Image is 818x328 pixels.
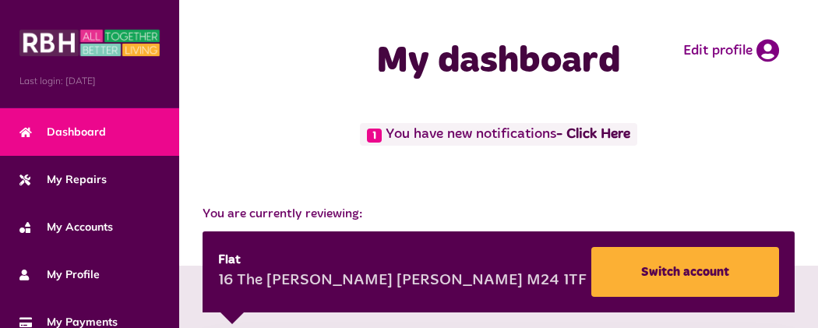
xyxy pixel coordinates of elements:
[367,129,382,143] span: 1
[591,247,779,297] a: Switch account
[19,27,160,58] img: MyRBH
[253,39,744,84] h1: My dashboard
[19,171,107,188] span: My Repairs
[19,74,160,88] span: Last login: [DATE]
[556,128,630,142] a: - Click Here
[203,205,795,224] span: You are currently reviewing:
[360,123,636,146] span: You have new notifications
[218,251,587,270] div: Flat
[19,266,100,283] span: My Profile
[19,124,106,140] span: Dashboard
[218,270,587,293] div: 16 The [PERSON_NAME] [PERSON_NAME] M24 1TF
[683,39,779,62] a: Edit profile
[19,219,113,235] span: My Accounts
